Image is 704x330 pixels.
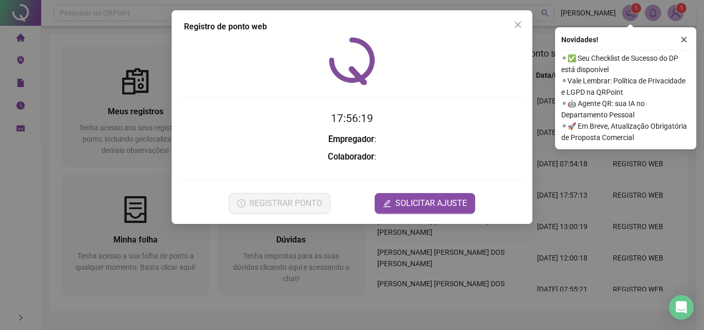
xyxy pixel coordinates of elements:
[680,36,688,43] span: close
[669,295,694,320] div: Open Intercom Messenger
[510,16,526,33] button: Close
[561,75,690,98] span: ⚬ Vale Lembrar: Política de Privacidade e LGPD na QRPoint
[514,21,522,29] span: close
[184,133,520,146] h3: :
[184,150,520,164] h3: :
[184,21,520,33] div: Registro de ponto web
[561,98,690,120] span: ⚬ 🤖 Agente QR: sua IA no Departamento Pessoal
[561,53,690,75] span: ⚬ ✅ Seu Checklist de Sucesso do DP está disponível
[383,199,391,207] span: edit
[375,193,475,214] button: editSOLICITAR AJUSTE
[561,120,690,143] span: ⚬ 🚀 Em Breve, Atualização Obrigatória de Proposta Comercial
[395,197,467,210] span: SOLICITAR AJUSTE
[229,193,330,214] button: REGISTRAR PONTO
[328,134,374,144] strong: Empregador
[561,34,598,45] span: Novidades !
[328,152,374,162] strong: Colaborador
[329,37,375,85] img: QRPoint
[331,112,373,125] time: 17:56:19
